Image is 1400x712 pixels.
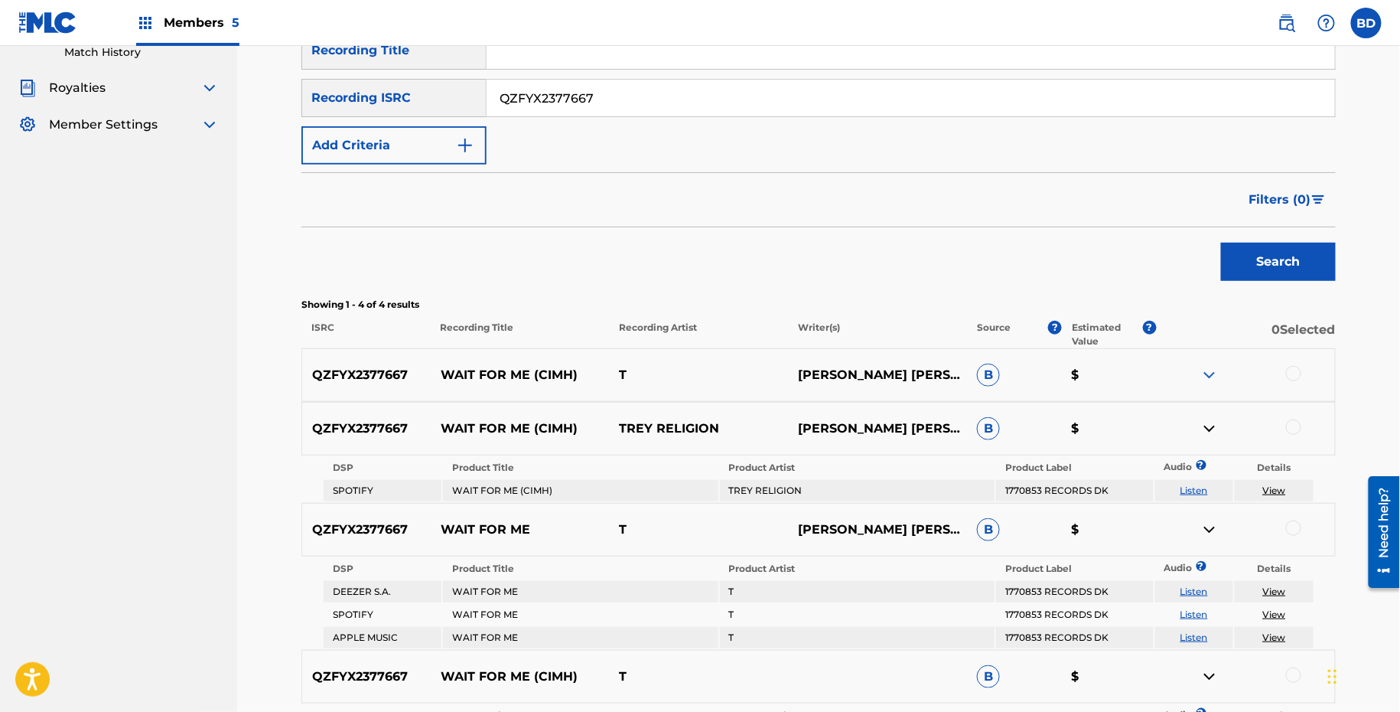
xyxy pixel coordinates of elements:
[1263,632,1286,643] a: View
[1235,558,1314,580] th: Details
[1249,191,1311,209] span: Filters ( 0 )
[1312,195,1325,204] img: filter
[324,627,441,648] td: APPLE MUSIC
[443,457,718,478] th: Product Title
[18,11,77,34] img: MLC Logo
[977,364,1000,387] span: B
[200,116,219,134] img: expand
[720,627,995,648] td: T
[302,366,431,384] p: QZFYX2377667
[1323,639,1400,712] iframe: Chat Widget
[200,79,219,97] img: expand
[720,480,995,501] td: TREY RELIGION
[324,480,441,501] td: SPOTIFY
[1200,366,1219,384] img: expand
[136,14,155,32] img: Top Rightsholders
[430,321,609,348] p: Recording Title
[302,521,431,539] p: QZFYX2377667
[1200,668,1219,686] img: contract
[1328,654,1337,700] div: Drag
[996,581,1153,603] td: 1770853 RECORDS DK
[1263,609,1286,620] a: View
[431,521,610,539] p: WAIT FOR ME
[324,457,441,478] th: DSP
[301,321,430,348] p: ISRC
[609,668,788,686] p: T
[1155,561,1174,575] p: Audio
[302,668,431,686] p: QZFYX2377667
[1062,420,1157,438] p: $
[1155,460,1174,474] p: Audio
[1048,321,1062,335] span: ?
[443,581,718,603] td: WAIT FOR ME
[302,420,431,438] p: QZFYX2377667
[1180,609,1208,620] a: Listen
[609,366,788,384] p: T
[443,604,718,625] td: WAIT FOR ME
[1180,485,1208,496] a: Listen
[18,116,37,134] img: Member Settings
[788,321,967,348] p: Writer(s)
[1263,586,1286,597] a: View
[1200,460,1201,470] span: ?
[1180,586,1208,597] a: Listen
[996,627,1153,648] td: 1770853 RECORDS DK
[49,116,158,134] span: Member Settings
[609,521,788,539] p: T
[1157,321,1336,348] p: 0 Selected
[720,604,995,625] td: T
[1317,14,1336,32] img: help
[324,604,441,625] td: SPOTIFY
[996,558,1153,580] th: Product Label
[1311,8,1342,38] div: Help
[1072,321,1142,348] p: Estimated Value
[431,668,610,686] p: WAIT FOR ME (CIMH)
[720,457,995,478] th: Product Artist
[456,136,474,155] img: 9d2ae6d4665cec9f34b9.svg
[301,31,1336,289] form: Search Form
[788,521,967,539] p: [PERSON_NAME] [PERSON_NAME]
[1240,181,1336,219] button: Filters (0)
[720,558,995,580] th: Product Artist
[1200,561,1201,571] span: ?
[324,558,441,580] th: DSP
[1271,8,1302,38] a: Public Search
[49,79,106,97] span: Royalties
[1200,521,1219,539] img: contract
[443,627,718,648] td: WAIT FOR ME
[301,298,1336,312] p: Showing 1 - 4 of 4 results
[431,420,610,438] p: WAIT FOR ME (CIMH)
[996,480,1153,501] td: 1770853 RECORDS DK
[996,604,1153,625] td: 1770853 RECORDS DK
[1143,321,1157,335] span: ?
[232,15,239,30] span: 5
[301,126,487,165] button: Add Criteria
[788,366,967,384] p: [PERSON_NAME] [PERSON_NAME]
[1062,521,1157,539] p: $
[443,480,718,501] td: WAIT FOR ME (CIMH)
[1357,471,1400,594] iframe: Resource Center
[1351,8,1382,38] div: User Menu
[64,44,219,60] a: Match History
[720,581,995,603] td: T
[977,665,1000,688] span: B
[977,518,1000,541] span: B
[1278,14,1296,32] img: search
[431,366,610,384] p: WAIT FOR ME (CIMH)
[1062,366,1157,384] p: $
[1263,485,1286,496] a: View
[324,581,441,603] td: DEEZER S.A.
[609,321,788,348] p: Recording Artist
[18,79,37,97] img: Royalties
[1221,243,1336,281] button: Search
[788,420,967,438] p: [PERSON_NAME] [PERSON_NAME]
[609,420,788,438] p: TREY RELIGION
[443,558,718,580] th: Product Title
[1180,632,1208,643] a: Listen
[978,321,1011,348] p: Source
[164,14,239,31] span: Members
[996,457,1153,478] th: Product Label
